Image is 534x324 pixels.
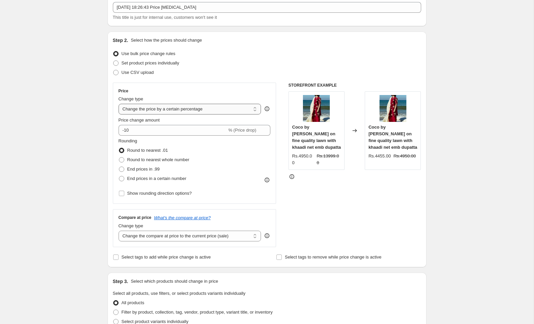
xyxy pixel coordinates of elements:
span: Coco by [PERSON_NAME] on fine quality lawn with khaadi net emb dupatta [368,125,417,150]
h3: Price [119,88,128,94]
button: What's the compare at price? [154,215,211,220]
span: End prices in .99 [127,167,160,172]
span: All products [122,300,144,305]
h2: Step 3. [113,278,128,285]
img: IMG_3568_8260da15-33e3-4e67-b589-b438a430619a_80x.jpg [303,95,330,122]
span: Select tags to add while price change is active [122,254,211,260]
div: help [264,232,270,239]
p: Select how the prices should change [131,37,202,44]
div: help [264,105,270,112]
span: Select product variants individually [122,319,188,324]
span: Change type [119,96,143,101]
p: Select which products should change in price [131,278,218,285]
span: Select all products, use filters, or select products variants individually [113,291,246,296]
span: Select tags to remove while price change is active [285,254,382,260]
strike: Rs.13999.00 [317,153,341,166]
span: Change type [119,223,143,228]
div: Rs.4455.00 [368,153,391,159]
span: End prices in a certain number [127,176,186,181]
span: % (Price drop) [228,128,256,133]
span: This title is just for internal use, customers won't see it [113,15,217,20]
img: IMG_3568_8260da15-33e3-4e67-b589-b438a430619a_80x.jpg [380,95,406,122]
div: Rs.4950.00 [292,153,314,166]
strike: Rs.4950.00 [394,153,416,159]
span: Filter by product, collection, tag, vendor, product type, variant title, or inventory [122,310,273,315]
span: Coco by [PERSON_NAME] on fine quality lawn with khaadi net emb dupatta [292,125,341,150]
input: 30% off holiday sale [113,2,421,13]
span: Round to nearest .01 [127,148,168,153]
span: Price change amount [119,118,160,123]
span: Set product prices individually [122,60,179,65]
input: -15 [119,125,227,136]
span: Show rounding direction options? [127,191,192,196]
h3: Compare at price [119,215,151,220]
h2: Step 2. [113,37,128,44]
span: Round to nearest whole number [127,157,189,162]
span: Use CSV upload [122,70,154,75]
span: Use bulk price change rules [122,51,175,56]
h6: STOREFRONT EXAMPLE [288,83,421,88]
span: Rounding [119,138,137,143]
